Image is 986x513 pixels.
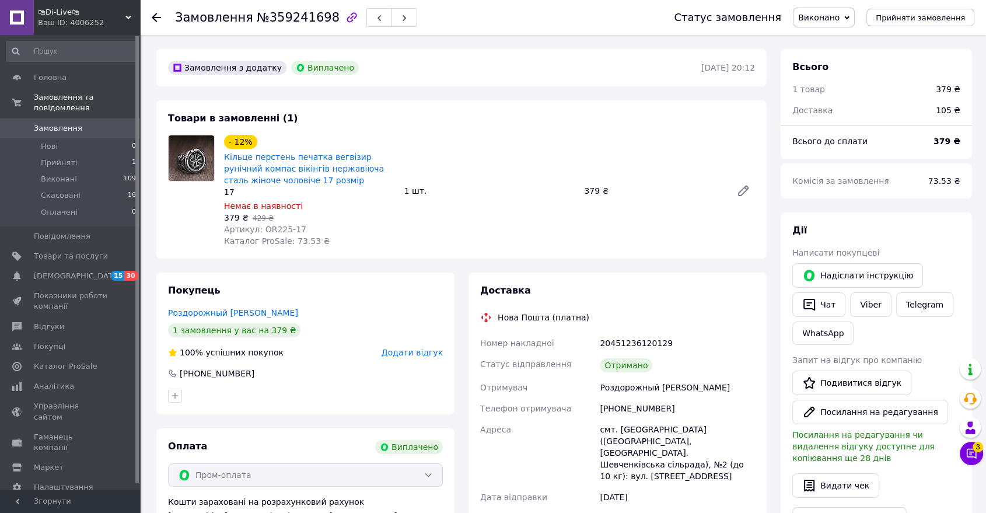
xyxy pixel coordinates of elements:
img: Кільце перстень печатка вегвізир рунічний компас вікінгів нержавіюча сталь жіноче чоловіче 17 розмір [169,135,214,181]
span: Запит на відгук про компанію [792,355,922,365]
span: Покупець [168,285,221,296]
span: Номер накладної [480,338,554,348]
button: Прийняти замовлення [866,9,974,26]
div: успішних покупок [168,347,284,358]
span: Телефон отримувача [480,404,571,413]
span: Налаштування [34,482,93,493]
span: Показники роботи компанії [34,291,108,312]
span: Замовлення [34,123,82,134]
div: Нова Пошта (платна) [495,312,592,323]
span: Маркет [34,462,64,473]
a: Telegram [896,292,953,317]
div: 17 [224,186,395,198]
div: [DATE] [597,487,757,508]
span: Статус відправлення [480,360,571,369]
span: Додати відгук [382,348,443,357]
span: Написати покупцеві [792,248,879,257]
div: Роздорожный [PERSON_NAME] [597,377,757,398]
span: Повідомлення [34,231,90,242]
div: Ваш ID: 4006252 [38,18,140,28]
div: смт. [GEOGRAPHIC_DATA] ([GEOGRAPHIC_DATA], [GEOGRAPHIC_DATA]. Шевченківська сільрада), №2 (до 10 ... [597,419,757,487]
div: 379 ₴ [579,183,727,199]
span: 109 [124,174,136,184]
span: 3 [973,442,983,452]
div: 1 шт. [400,183,580,199]
span: 73.53 ₴ [928,176,960,186]
span: 1 [132,158,136,168]
input: Пошук [6,41,137,62]
span: Товари та послуги [34,251,108,261]
span: 1 товар [792,85,825,94]
span: Оплата [168,441,207,452]
b: 379 ₴ [933,137,960,146]
span: Артикул: ОR225-17 [224,225,306,234]
div: 379 ₴ [936,83,960,95]
div: Статус замовлення [674,12,781,23]
span: Дії [792,225,807,236]
time: [DATE] 20:12 [701,63,755,72]
span: Замовлення та повідомлення [34,92,140,113]
div: Виплачено [291,61,359,75]
span: Адреса [480,425,511,434]
div: Повернутися назад [152,12,161,23]
span: Доставка [480,285,531,296]
div: [PHONE_NUMBER] [179,368,256,379]
span: 0 [132,207,136,218]
span: Відгуки [34,322,64,332]
div: - 12% [224,135,257,149]
button: Чат з покупцем3 [960,442,983,465]
span: [DEMOGRAPHIC_DATA] [34,271,120,281]
span: Прийняти замовлення [876,13,965,22]
span: Головна [34,72,67,83]
span: Каталог ProSale: 73.53 ₴ [224,236,330,246]
span: Посилання на редагування чи видалення відгуку доступне для копіювання ще 28 днів [792,430,935,463]
span: Немає в наявності [224,201,303,211]
span: Нові [41,141,58,152]
span: 15 [111,271,124,281]
span: Гаманець компанії [34,432,108,453]
span: Скасовані [41,190,81,201]
span: Управління сайтом [34,401,108,422]
span: Отримувач [480,383,527,392]
span: Замовлення [175,11,253,25]
a: Кільце перстень печатка вегвізир рунічний компас вікінгів нержавіюча сталь жіноче чоловіче 17 розмір [224,152,384,185]
a: Viber [850,292,891,317]
span: Доставка [792,106,833,115]
span: Товари в замовленні (1) [168,113,298,124]
div: Виплачено [375,440,443,454]
span: Комісія за замовлення [792,176,889,186]
span: 16 [128,190,136,201]
a: WhatsApp [792,322,854,345]
a: Редагувати [732,179,755,203]
span: Аналітика [34,381,74,392]
a: Роздорожный [PERSON_NAME] [168,308,298,317]
span: 100% [180,348,203,357]
span: Каталог ProSale [34,361,97,372]
div: 1 замовлення у вас на 379 ₴ [168,323,300,337]
button: Чат [792,292,845,317]
div: 105 ₴ [929,97,967,123]
button: Видати чек [792,473,879,498]
span: 429 ₴ [253,214,274,222]
div: Замовлення з додатку [168,61,286,75]
div: Отримано [600,358,652,372]
span: Покупці [34,341,65,352]
span: 379 ₴ [224,213,249,222]
button: Надіслати інструкцію [792,263,923,288]
span: Всього [792,61,828,72]
button: Посилання на редагування [792,400,948,424]
span: Всього до сплати [792,137,868,146]
span: Виконані [41,174,77,184]
span: 0 [132,141,136,152]
div: 20451236120129 [597,333,757,354]
span: 🛍Di-Live🛍 [38,7,125,18]
span: 30 [124,271,138,281]
span: Оплачені [41,207,78,218]
div: [PHONE_NUMBER] [597,398,757,419]
span: Прийняті [41,158,77,168]
a: Подивитися відгук [792,371,911,395]
span: Дата відправки [480,493,547,502]
span: Виконано [798,13,840,22]
span: №359241698 [257,11,340,25]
